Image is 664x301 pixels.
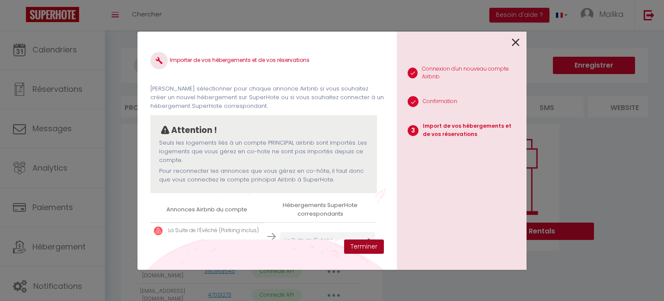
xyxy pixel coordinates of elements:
p: Seuls les logements liés à un compte PRINCIPAL airbnb sont importés. Les logements que vous gérez... [159,139,368,165]
th: Annonces Airbnb du compte [150,197,264,222]
p: Attention ! [171,124,217,137]
p: Confirmation [423,97,457,106]
span: 3 [408,125,418,136]
button: Terminer [344,240,384,254]
p: La Suite de l’Évêché (Parking inclus) [167,227,260,235]
p: Pour reconnecter les annonces que vous gérez en co-hôte, il faut donc que vous connectiez le comp... [159,167,368,184]
p: Ce logement est déjà importé sur SuperHote [167,239,260,255]
h4: Importer de vos hébergements et de vos réservations [150,52,384,69]
p: Connexion d'un nouveau compte Airbnb [422,65,520,81]
th: Hébergements SuperHote correspondants [264,197,377,222]
p: [PERSON_NAME] sélectionner pour chaque annonce Airbnb si vous souhaitez créer un nouvel hébergeme... [150,84,384,111]
p: Import de vos hébergements et de vos réservations [423,122,520,139]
